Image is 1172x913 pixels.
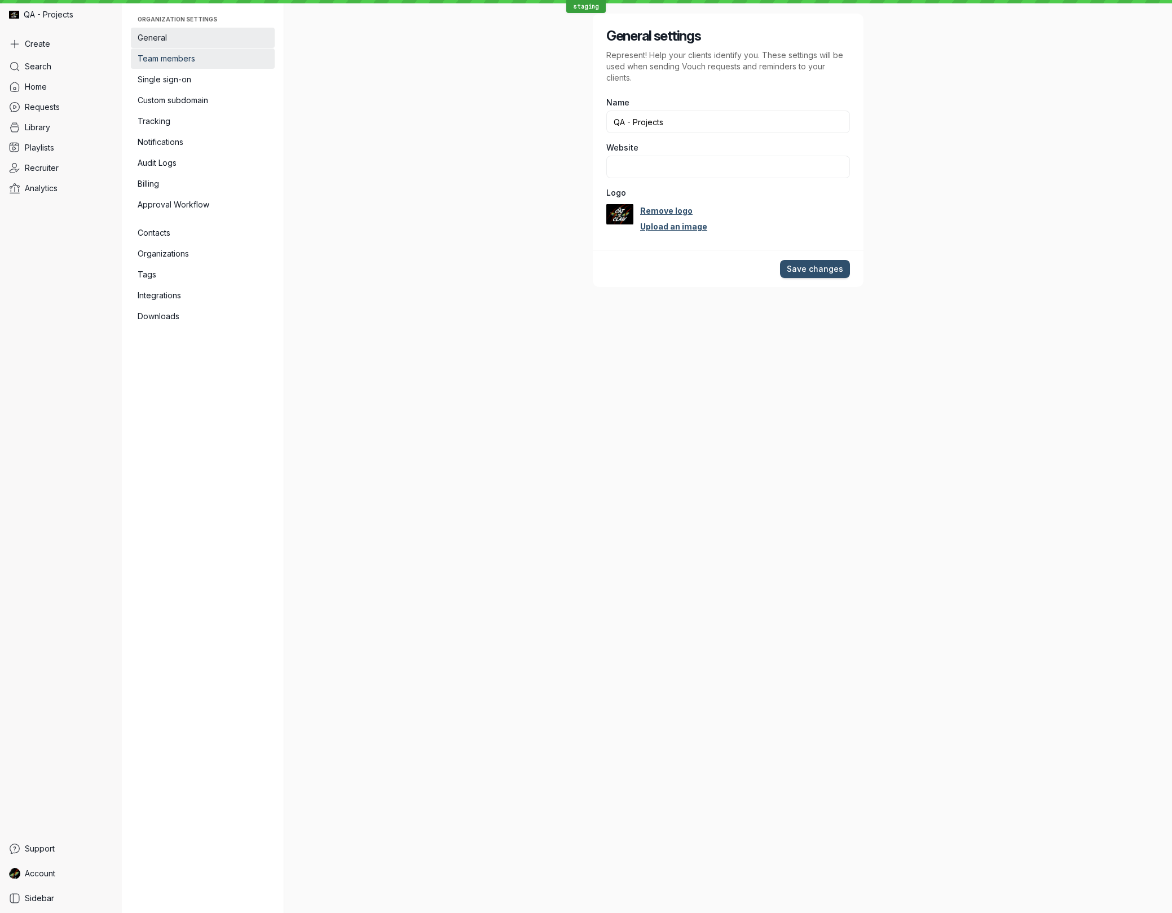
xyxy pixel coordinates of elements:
[138,269,268,280] span: Tags
[138,227,268,239] span: Contacts
[131,48,275,69] a: Team members
[138,178,268,189] span: Billing
[138,116,268,127] span: Tracking
[25,183,58,194] span: Analytics
[25,122,50,133] span: Library
[131,285,275,306] a: Integrations
[138,311,268,322] span: Downloads
[5,34,117,54] button: Create
[138,32,268,43] span: General
[9,868,20,879] img: QA Projects avatar
[131,306,275,327] a: Downloads
[640,205,693,217] a: Remove logo
[5,888,117,908] a: Sidebar
[131,195,275,215] a: Approval Workflow
[138,136,268,148] span: Notifications
[131,28,275,48] a: General
[606,50,850,83] p: Represent! Help your clients identify you. These settings will be used when sending Vouch request...
[131,223,275,243] a: Contacts
[131,90,275,111] a: Custom subdomain
[25,142,54,153] span: Playlists
[138,95,268,106] span: Custom subdomain
[138,199,268,210] span: Approval Workflow
[5,138,117,158] a: Playlists
[5,178,117,199] a: Analytics
[131,264,275,285] a: Tags
[24,9,73,20] span: QA - Projects
[640,221,707,232] a: Upload an image
[606,97,629,108] span: Name
[131,174,275,194] a: Billing
[780,260,850,278] button: Save changes
[606,187,626,199] span: Logo
[25,61,51,72] span: Search
[25,38,50,50] span: Create
[606,201,633,228] button: QA - Projects avatar
[131,111,275,131] a: Tracking
[5,97,117,117] a: Requests
[5,839,117,859] a: Support
[138,53,268,64] span: Team members
[131,132,275,152] a: Notifications
[25,81,47,92] span: Home
[25,868,55,879] span: Account
[25,843,55,854] span: Support
[5,56,117,77] a: Search
[138,16,268,23] span: Organization settings
[9,10,19,20] img: QA - Projects avatar
[131,153,275,173] a: Audit Logs
[5,863,117,884] a: QA Projects avatarAccount
[138,248,268,259] span: Organizations
[138,157,268,169] span: Audit Logs
[5,117,117,138] a: Library
[138,74,268,85] span: Single sign-on
[606,142,638,153] span: Website
[25,162,59,174] span: Recruiter
[606,27,850,45] h2: General settings
[787,263,843,275] span: Save changes
[5,77,117,97] a: Home
[25,893,54,904] span: Sidebar
[131,69,275,90] a: Single sign-on
[138,290,268,301] span: Integrations
[131,244,275,264] a: Organizations
[5,158,117,178] a: Recruiter
[5,5,117,25] div: QA - Projects
[25,102,60,113] span: Requests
